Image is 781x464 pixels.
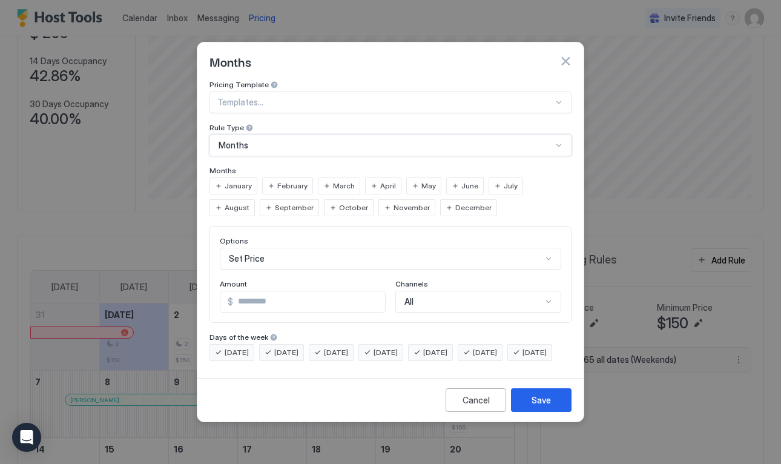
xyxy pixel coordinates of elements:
[374,347,398,358] span: [DATE]
[423,347,447,358] span: [DATE]
[12,423,41,452] div: Open Intercom Messenger
[421,181,436,191] span: May
[277,181,308,191] span: February
[220,279,247,288] span: Amount
[446,388,506,412] button: Cancel
[339,202,368,213] span: October
[219,140,248,151] span: Months
[522,347,547,358] span: [DATE]
[333,181,355,191] span: March
[209,80,269,89] span: Pricing Template
[395,279,428,288] span: Channels
[532,394,551,406] div: Save
[225,181,252,191] span: January
[209,123,244,132] span: Rule Type
[209,52,251,70] span: Months
[461,181,478,191] span: June
[209,166,236,175] span: Months
[473,347,497,358] span: [DATE]
[511,388,572,412] button: Save
[275,202,314,213] span: September
[404,296,414,307] span: All
[228,296,233,307] span: $
[504,181,518,191] span: July
[225,347,249,358] span: [DATE]
[455,202,492,213] span: December
[380,181,396,191] span: April
[394,202,430,213] span: November
[229,253,265,264] span: Set Price
[324,347,348,358] span: [DATE]
[233,291,385,312] input: Input Field
[225,202,249,213] span: August
[209,333,268,342] span: Days of the week
[463,394,490,406] div: Cancel
[220,236,248,245] span: Options
[274,347,298,358] span: [DATE]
